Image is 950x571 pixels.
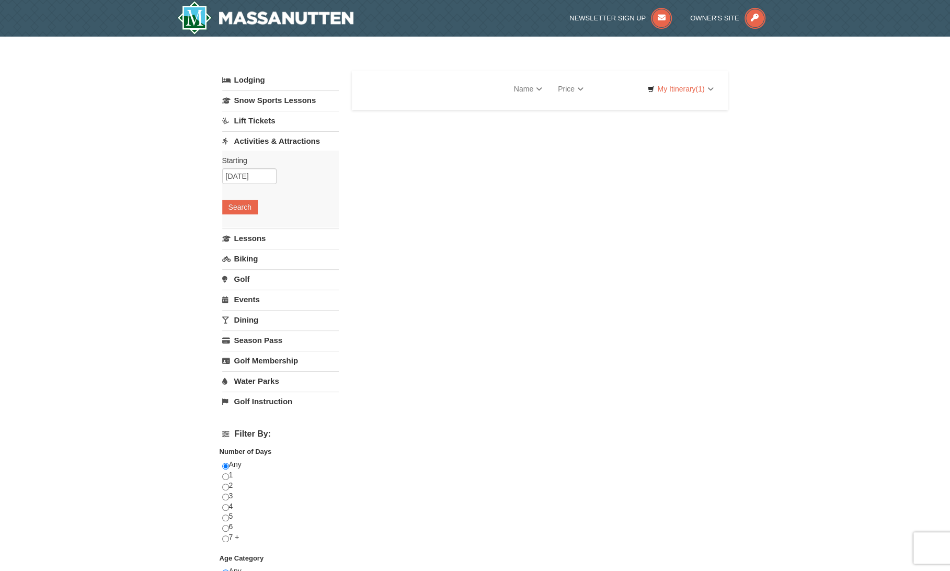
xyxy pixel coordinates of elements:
a: Newsletter Sign Up [569,14,672,22]
a: Snow Sports Lessons [222,90,339,110]
a: Dining [222,310,339,329]
a: Season Pass [222,330,339,350]
img: Massanutten Resort Logo [177,1,354,35]
a: Water Parks [222,371,339,391]
a: Owner's Site [690,14,765,22]
div: Any 1 2 3 4 5 6 7 + [222,460,339,553]
a: Biking [222,249,339,268]
span: Newsletter Sign Up [569,14,646,22]
span: Owner's Site [690,14,739,22]
label: Starting [222,155,331,166]
a: Events [222,290,339,309]
a: Activities & Attractions [222,131,339,151]
span: (1) [695,85,704,93]
a: Golf [222,269,339,289]
a: My Itinerary(1) [640,81,720,97]
strong: Age Category [220,554,264,562]
h4: Filter By: [222,429,339,439]
a: Massanutten Resort [177,1,354,35]
a: Lift Tickets [222,111,339,130]
a: Price [550,78,591,99]
a: Golf Membership [222,351,339,370]
a: Name [506,78,550,99]
button: Search [222,200,258,214]
strong: Number of Days [220,448,272,455]
a: Golf Instruction [222,392,339,411]
a: Lodging [222,71,339,89]
a: Lessons [222,229,339,248]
